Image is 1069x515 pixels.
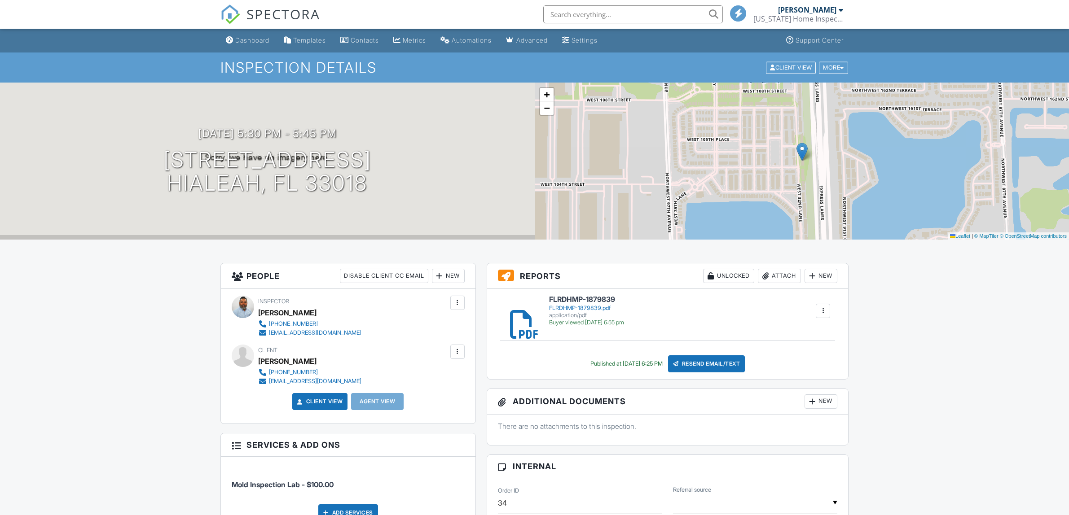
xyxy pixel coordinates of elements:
[258,347,277,354] span: Client
[198,127,337,140] h3: [DATE] 5:30 pm - 5:45 pm
[235,36,269,44] div: Dashboard
[437,32,495,49] a: Automations (Basic)
[232,480,334,489] span: Mold Inspection Lab - $100.00
[549,319,624,326] div: Buyer viewed [DATE] 6:55 pm
[544,102,550,113] span: −
[559,32,601,49] a: Settings
[221,263,475,289] h3: People
[487,263,849,289] h3: Reports
[950,233,970,239] a: Leaflet
[232,463,465,497] li: Service: Mold Inspection Lab
[796,36,844,44] div: Support Center
[258,319,361,328] a: [PHONE_NUMBER]
[269,329,361,336] div: [EMAIL_ADDRESS][DOMAIN_NAME]
[351,36,379,44] div: Contacts
[222,32,273,49] a: Dashboard
[258,354,317,368] div: [PERSON_NAME]
[805,269,837,283] div: New
[280,32,330,49] a: Templates
[572,36,598,44] div: Settings
[221,433,475,457] h3: Services & Add ons
[766,61,816,74] div: Client View
[258,298,289,305] span: Inspector
[540,88,554,101] a: Zoom in
[498,487,519,495] label: Order ID
[549,296,624,304] h6: FLRDHMP-1879839
[258,306,317,319] div: [PERSON_NAME]
[220,4,240,24] img: The Best Home Inspection Software - Spectora
[796,143,808,161] img: Marker
[543,5,723,23] input: Search everything...
[549,305,624,312] div: FLRDHMP-1879839.pdf
[668,355,745,372] div: Resend Email/Text
[540,101,554,115] a: Zoom out
[246,4,320,23] span: SPECTORA
[295,397,343,406] a: Client View
[498,421,838,431] p: There are no attachments to this inspection.
[1000,233,1067,239] a: © OpenStreetMap contributors
[487,455,849,478] h3: Internal
[432,269,465,283] div: New
[549,312,624,319] div: application/pdf
[805,394,837,409] div: New
[337,32,383,49] a: Contacts
[269,369,318,376] div: [PHONE_NUMBER]
[819,61,848,74] div: More
[590,360,663,367] div: Published at [DATE] 6:25 PM
[269,378,361,385] div: [EMAIL_ADDRESS][DOMAIN_NAME]
[258,328,361,337] a: [EMAIL_ADDRESS][DOMAIN_NAME]
[258,368,361,377] a: [PHONE_NUMBER]
[269,320,318,327] div: [PHONE_NUMBER]
[403,36,426,44] div: Metrics
[220,12,320,31] a: SPECTORA
[340,269,428,283] div: Disable Client CC Email
[516,36,548,44] div: Advanced
[544,89,550,100] span: +
[502,32,551,49] a: Advanced
[783,32,847,49] a: Support Center
[293,36,326,44] div: Templates
[220,60,849,75] h1: Inspection Details
[703,269,754,283] div: Unlocked
[972,233,973,239] span: |
[452,36,492,44] div: Automations
[673,486,711,494] label: Referral source
[163,148,371,196] h1: [STREET_ADDRESS] Hialeah, FL 33018
[487,389,849,415] h3: Additional Documents
[549,296,624,326] a: FLRDHMP-1879839 FLRDHMP-1879839.pdf application/pdf Buyer viewed [DATE] 6:55 pm
[974,233,999,239] a: © MapTiler
[258,377,361,386] a: [EMAIL_ADDRESS][DOMAIN_NAME]
[753,14,843,23] div: Florida Home Inspections FM
[765,64,818,70] a: Client View
[758,269,801,283] div: Attach
[778,5,836,14] div: [PERSON_NAME]
[390,32,430,49] a: Metrics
